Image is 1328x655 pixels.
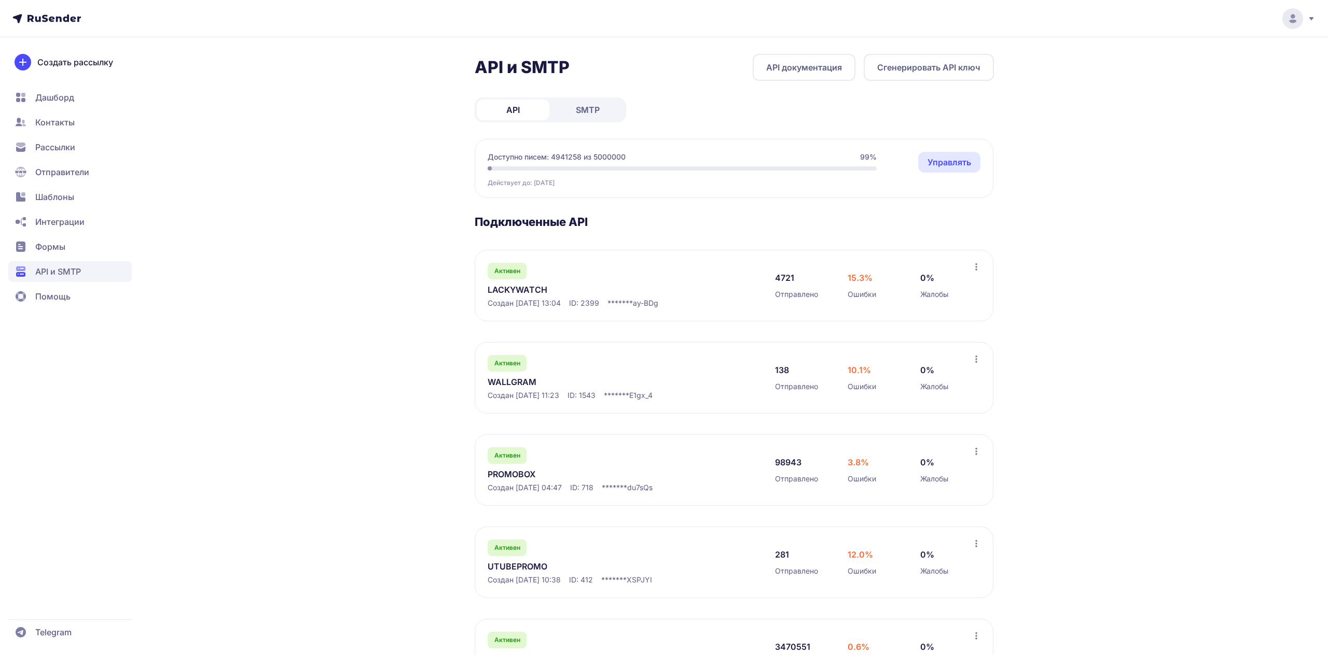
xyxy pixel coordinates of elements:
[488,298,561,308] span: Создан [DATE] 13:04
[775,381,818,392] span: Отправлено
[551,99,624,120] a: SMTP
[848,548,873,561] span: 12.0%
[775,566,818,576] span: Отправлено
[629,390,653,401] span: E1gx_4
[488,560,700,573] a: UTUBEPROMO
[920,548,934,561] span: 0%
[775,364,789,376] span: 138
[920,566,948,576] span: Жалобы
[568,390,596,401] span: ID: 1543
[475,215,994,229] h3: Подключенные API
[488,152,626,162] span: Доступно писем: 4941258 из 5000000
[848,456,869,468] span: 3.8%
[775,289,818,300] span: Отправлено
[488,468,700,480] a: PROMOBOX
[920,474,948,484] span: Жалобы
[488,376,700,388] a: WALLGRAM
[633,298,658,308] span: ay-BDg
[35,116,75,129] span: Контакты
[494,544,520,552] span: Активен
[920,381,948,392] span: Жалобы
[848,289,876,300] span: Ошибки
[35,166,89,178] span: Отправители
[488,482,562,493] span: Создан [DATE] 04:47
[35,91,74,104] span: Дашборд
[775,272,794,284] span: 4721
[506,104,520,116] span: API
[775,548,789,561] span: 281
[753,54,855,81] a: API документация
[848,364,871,376] span: 10.1%
[920,364,934,376] span: 0%
[920,272,934,284] span: 0%
[848,272,873,284] span: 15.3%
[37,56,113,68] span: Создать рассылку
[475,57,570,78] h2: API и SMTP
[576,104,600,116] span: SMTP
[569,298,599,308] span: ID: 2399
[864,54,994,81] button: Сгенерировать API ключ
[848,566,876,576] span: Ошибки
[627,482,653,493] span: du7sQs
[488,575,561,585] span: Создан [DATE] 10:38
[775,456,801,468] span: 98943
[35,290,71,303] span: Помощь
[848,474,876,484] span: Ошибки
[848,381,876,392] span: Ошибки
[918,152,980,173] a: Управлять
[8,622,132,643] a: Telegram
[860,152,877,162] span: 99%
[35,265,81,278] span: API и SMTP
[494,636,520,644] span: Активен
[775,640,810,653] span: 3470551
[488,283,700,296] a: LACKYWATCH
[920,289,948,300] span: Жалобы
[35,626,72,638] span: Telegram
[477,99,549,120] a: API
[920,640,934,653] span: 0%
[488,390,559,401] span: Создан [DATE] 11:23
[494,267,520,275] span: Активен
[35,240,65,253] span: Формы
[569,575,593,585] span: ID: 412
[848,640,869,653] span: 0.6%
[570,482,593,493] span: ID: 718
[35,216,85,228] span: Интеграции
[494,359,520,367] span: Активен
[775,474,818,484] span: Отправлено
[35,191,74,203] span: Шаблоны
[920,456,934,468] span: 0%
[494,451,520,460] span: Активен
[627,575,652,585] span: XSPJYI
[35,141,75,153] span: Рассылки
[488,179,555,187] span: Действует до: [DATE]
